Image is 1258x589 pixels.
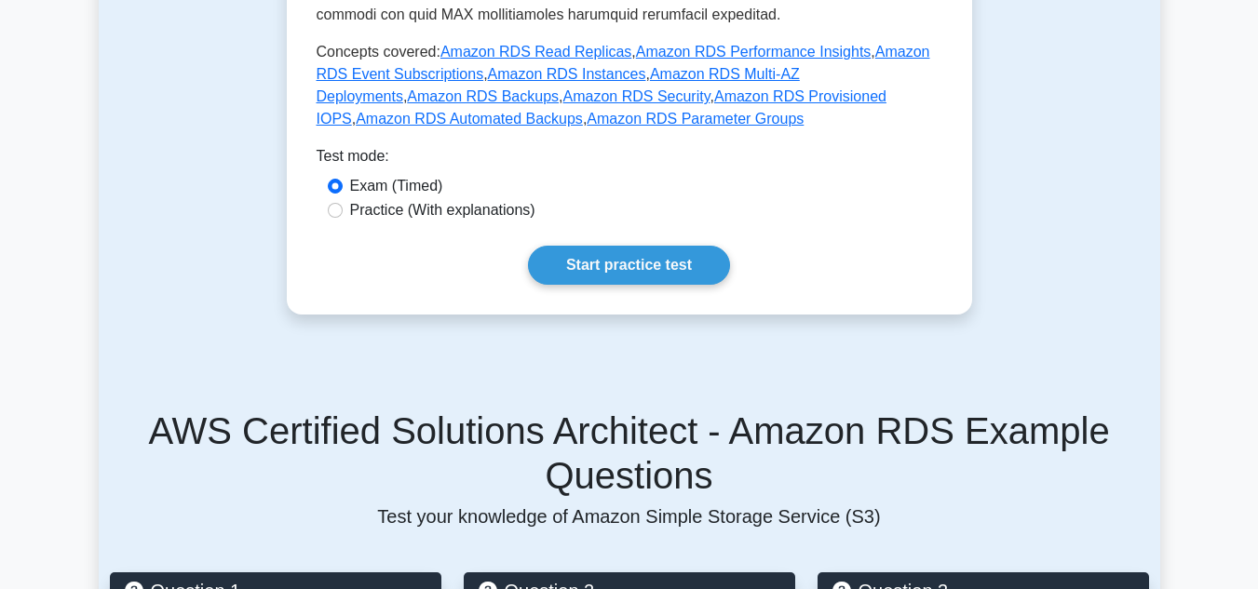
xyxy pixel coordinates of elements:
a: Amazon RDS Instances [488,66,646,82]
a: Amazon RDS Automated Backups [356,111,583,127]
a: Amazon RDS Parameter Groups [587,111,804,127]
label: Practice (With explanations) [350,199,535,221]
a: Amazon RDS Backups [407,88,559,104]
a: Start practice test [528,246,730,285]
div: Test mode: [317,145,942,175]
a: Amazon RDS Security [563,88,710,104]
p: Test your knowledge of Amazon Simple Storage Service (S3) [110,505,1149,528]
a: Amazon RDS Read Replicas [440,44,631,60]
p: Concepts covered: , , , , , , , , , [317,41,942,130]
a: Amazon RDS Performance Insights [636,44,872,60]
label: Exam (Timed) [350,175,443,197]
h5: AWS Certified Solutions Architect - Amazon RDS Example Questions [110,408,1149,498]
